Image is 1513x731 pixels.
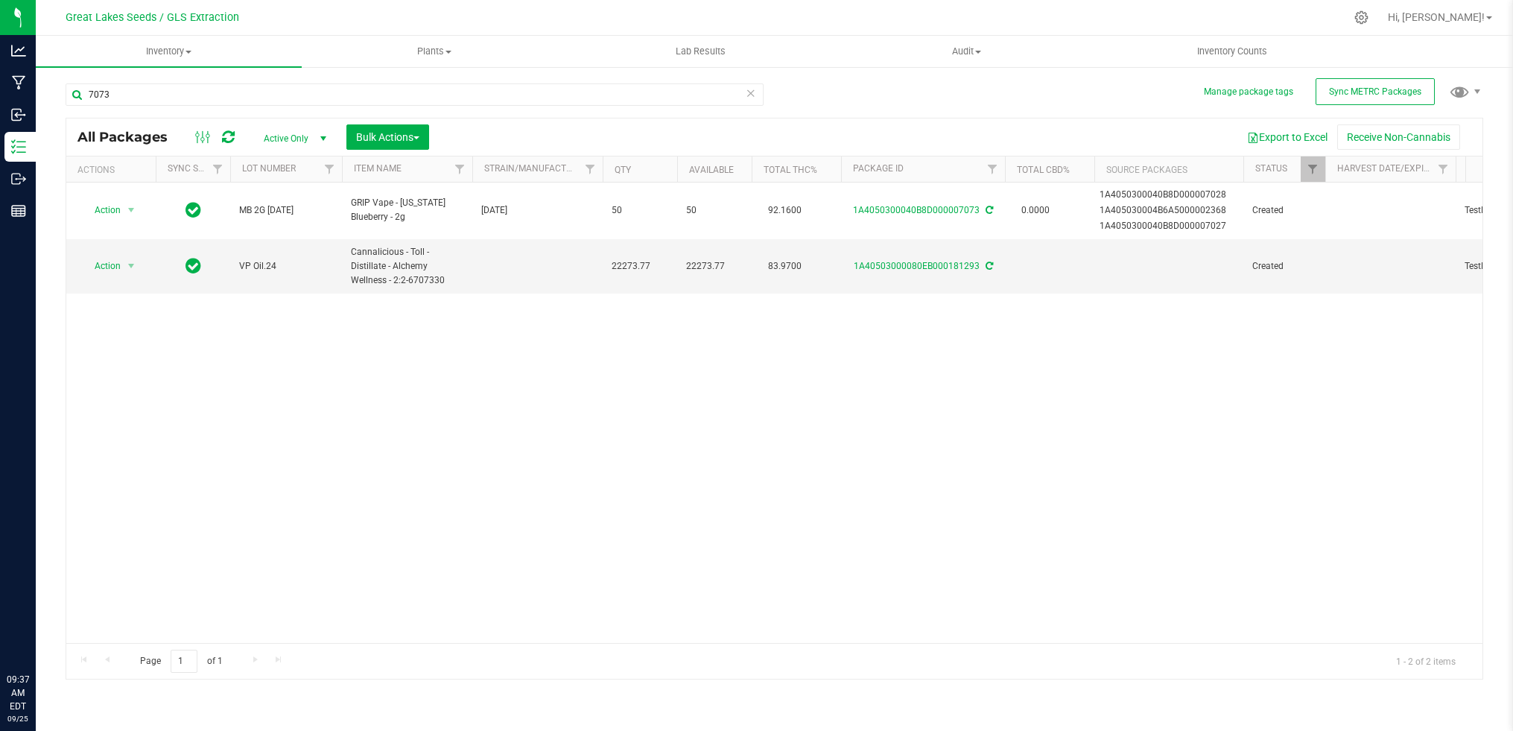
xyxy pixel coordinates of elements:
span: Audit [834,45,1099,58]
inline-svg: Analytics [11,43,26,58]
div: Actions [77,165,150,175]
a: Filter [1301,156,1325,182]
a: Total THC% [764,165,817,175]
span: 22273.77 [612,259,668,273]
a: Filter [1431,156,1456,182]
span: 0.0000 [1014,200,1057,221]
button: Bulk Actions [346,124,429,150]
button: Sync METRC Packages [1316,78,1435,105]
span: Clear [746,83,756,103]
iframe: Resource center [15,612,60,656]
inline-svg: Inventory [11,139,26,154]
span: Page of 1 [127,650,235,673]
span: Action [81,256,121,276]
span: 50 [686,203,743,218]
a: Filter [317,156,342,182]
a: Sync Status [168,163,225,174]
a: Qty [615,165,631,175]
a: STRAIN/Manufactured [484,163,589,174]
a: Available [689,165,734,175]
a: Plants [302,36,568,67]
span: Cannalicious - Toll - Distillate - Alchemy Wellness - 2:2-6707330 [351,245,463,288]
div: Value 2: 1A405030004B6A5000002368 [1100,203,1239,218]
span: In Sync [185,256,201,276]
span: [DATE] [481,203,594,218]
a: Lot Number [242,163,296,174]
span: Sync METRC Packages [1329,86,1421,97]
a: Package ID [853,163,904,174]
span: Sync from Compliance System [983,205,993,215]
span: Plants [302,45,567,58]
inline-svg: Reports [11,203,26,218]
span: Created [1252,259,1316,273]
div: Value 3: 1A4050300040B8D000007027 [1100,219,1239,233]
a: Audit [834,36,1100,67]
span: 1 - 2 of 2 items [1384,650,1468,672]
inline-svg: Manufacturing [11,75,26,90]
span: All Packages [77,129,183,145]
a: Inventory [36,36,302,67]
button: Export to Excel [1237,124,1337,150]
div: Value 1: 1A4050300040B8D000007028 [1100,188,1239,202]
p: 09:37 AM EDT [7,673,29,713]
button: Manage package tags [1204,86,1293,98]
inline-svg: Outbound [11,171,26,186]
span: select [122,200,141,221]
a: Total CBD% [1017,165,1070,175]
input: 1 [171,650,197,673]
a: Filter [980,156,1005,182]
a: Item Name [354,163,402,174]
a: Inventory Counts [1100,36,1365,67]
span: VP Oil.24 [239,259,333,273]
span: GRIP Vape - [US_STATE] Blueberry - 2g [351,196,463,224]
span: Great Lakes Seeds / GLS Extraction [66,11,239,24]
p: 09/25 [7,713,29,724]
a: Lab Results [568,36,834,67]
span: Sync from Compliance System [983,261,993,271]
a: 1A4050300040B8D000007073 [853,205,980,215]
span: 83.9700 [761,256,809,277]
span: Lab Results [656,45,746,58]
inline-svg: Inbound [11,107,26,122]
a: 1A40503000080EB000181293 [854,261,980,271]
a: Filter [578,156,603,182]
a: Filter [206,156,230,182]
span: 50 [612,203,668,218]
span: Action [81,200,121,221]
input: Search Package ID, Item Name, SKU, Lot or Part Number... [66,83,764,106]
div: Manage settings [1352,10,1371,25]
span: Created [1252,203,1316,218]
span: 92.1600 [761,200,809,221]
span: select [122,256,141,276]
button: Receive Non-Cannabis [1337,124,1460,150]
span: Hi, [PERSON_NAME]! [1388,11,1485,23]
a: Status [1255,163,1287,174]
span: MB 2G [DATE] [239,203,333,218]
span: In Sync [185,200,201,221]
a: Filter [448,156,472,182]
span: 22273.77 [686,259,743,273]
th: Source Packages [1094,156,1243,183]
span: Inventory Counts [1177,45,1287,58]
span: Bulk Actions [356,131,419,143]
span: Inventory [36,45,302,58]
a: Harvest Date/Expiration [1337,163,1454,174]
